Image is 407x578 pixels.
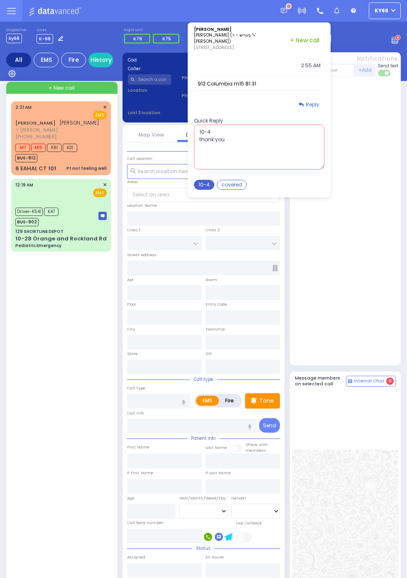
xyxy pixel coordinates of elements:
[37,34,53,44] span: K-68
[194,27,281,32] h5: [PERSON_NAME]
[124,28,182,33] label: Night unit
[127,470,153,476] label: P First Name
[15,242,61,249] div: Pediatric Emergency
[206,351,212,357] label: ZIP
[15,208,43,216] span: Driver-K541
[378,69,391,77] label: Turn off text
[295,375,346,386] h5: Message members on selected call
[88,53,113,67] a: History
[375,7,388,15] span: ky68
[15,127,99,134] span: ר' [PERSON_NAME]
[272,265,278,271] span: Other building occupants
[138,131,164,138] a: Map View
[346,376,396,387] button: Internal Chat 0
[127,164,280,179] input: Search location here
[103,181,107,189] span: ✕
[194,77,324,91] label: 912 Columbia m15 81 31
[206,470,231,476] label: P Last Name
[231,495,246,501] label: Gender
[206,277,217,283] label: Room
[378,63,398,69] span: Send text
[127,301,136,307] label: Floor
[44,208,59,216] span: K47
[128,110,204,116] label: Last 3 location
[15,104,32,110] span: 2:21 AM
[6,34,22,43] span: ky68
[128,66,199,72] label: Caller:
[194,117,324,181] div: Quick Reply
[29,6,84,16] img: Logo
[297,61,324,71] button: 2:55 AM
[61,53,86,67] div: Fire
[218,396,240,406] label: Fire
[98,212,107,220] img: message-box.svg
[6,53,31,67] div: All
[6,28,27,33] label: Dispatcher
[206,326,225,332] label: Township
[194,32,281,44] p: [PERSON_NAME] (ר' בעריש - ר' [PERSON_NAME])
[196,396,219,406] label: EMS
[127,326,135,332] label: City
[47,144,61,152] span: K81
[93,189,107,197] span: EMS
[15,154,37,162] span: BUS-912
[127,277,134,283] label: Apt
[133,35,142,42] span: K79
[127,495,135,501] label: Age
[59,119,99,126] span: [PERSON_NAME]
[259,397,274,405] p: Tone
[206,227,220,233] label: Cross 2
[34,53,59,67] div: EMS
[186,131,222,138] a: Dispatch info
[348,380,352,384] img: comment-alt.png
[299,171,323,181] button: Send
[127,520,164,526] label: Call back number
[386,377,394,385] span: 0
[369,2,401,19] button: ky68
[190,376,217,382] span: Call type
[93,111,107,120] span: EMS
[15,182,33,188] span: 12:19 AM
[15,218,39,226] span: BUS-902
[236,520,262,526] label: Use Callback
[63,144,77,152] span: K31
[179,495,228,501] div: Year/Month/Week/Day
[66,165,107,171] div: Pt not feeling well
[206,301,227,307] label: Entry Code
[127,385,145,391] label: Call Type
[127,351,138,357] label: State
[357,54,397,63] button: Notifications
[127,252,157,258] label: Street Address
[49,84,75,92] span: + New call
[217,180,247,190] button: covered
[15,235,107,243] div: 10-28 Orange and Rockland Rd
[206,554,224,560] label: En Route
[245,442,268,447] small: Share with
[294,96,324,113] a: Reply
[127,554,145,560] label: Assigned
[162,35,171,42] span: K75
[285,31,324,50] a: + New call
[127,156,152,162] label: Call Location
[192,545,215,551] span: Status
[15,228,64,235] div: 129 SHORTLINE DEPOT
[354,378,385,384] span: Internal Chat
[128,74,172,85] input: Search a contact
[103,104,107,111] span: ✕
[245,448,266,453] span: members
[127,444,150,450] label: First Name
[127,203,157,208] label: Location Name
[206,445,227,451] label: Last Name
[31,144,46,152] span: M15
[37,28,66,33] label: Lines
[187,435,220,441] span: Patient info
[15,133,56,140] span: [PHONE_NUMBER]
[181,74,225,81] span: Phone 1
[127,410,144,416] label: Call Info
[15,164,56,173] div: 6 EAHAL CT 101
[127,227,140,233] label: Cross 1
[194,44,281,51] div: [STREET_ADDRESS]
[194,180,214,190] button: 10-4
[128,87,172,93] label: Location
[132,191,169,198] span: Select an area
